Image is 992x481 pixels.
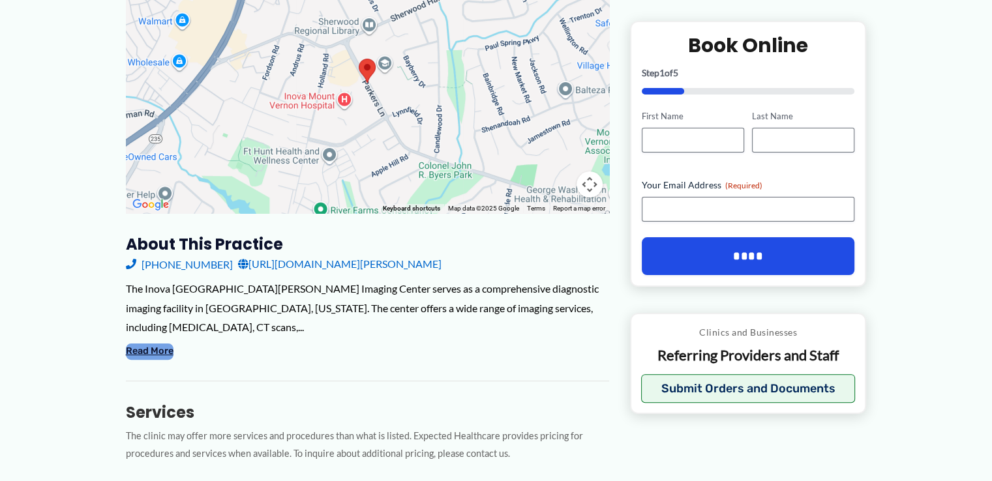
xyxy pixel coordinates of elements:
a: Terms (opens in new tab) [527,205,545,212]
label: Your Email Address [642,179,855,192]
label: Last Name [752,110,854,123]
h3: Services [126,402,609,422]
button: Map camera controls [577,171,603,197]
h2: Book Online [642,33,855,58]
img: Google [129,196,172,213]
p: The clinic may offer more services and procedures than what is listed. Expected Healthcare provid... [126,428,609,463]
button: Submit Orders and Documents [641,374,856,403]
p: Clinics and Businesses [641,324,856,341]
span: 1 [659,67,665,78]
p: Step of [642,68,855,78]
span: Map data ©2025 Google [448,205,519,212]
span: (Required) [725,181,762,190]
a: Report a map error [553,205,605,212]
a: [PHONE_NUMBER] [126,254,233,274]
p: Referring Providers and Staff [641,346,856,365]
label: First Name [642,110,744,123]
span: 5 [673,67,678,78]
button: Read More [126,343,173,359]
h3: About this practice [126,234,609,254]
a: [URL][DOMAIN_NAME][PERSON_NAME] [238,254,442,274]
a: Open this area in Google Maps (opens a new window) [129,196,172,213]
button: Keyboard shortcuts [383,204,440,213]
div: The Inova [GEOGRAPHIC_DATA][PERSON_NAME] Imaging Center serves as a comprehensive diagnostic imag... [126,279,609,337]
